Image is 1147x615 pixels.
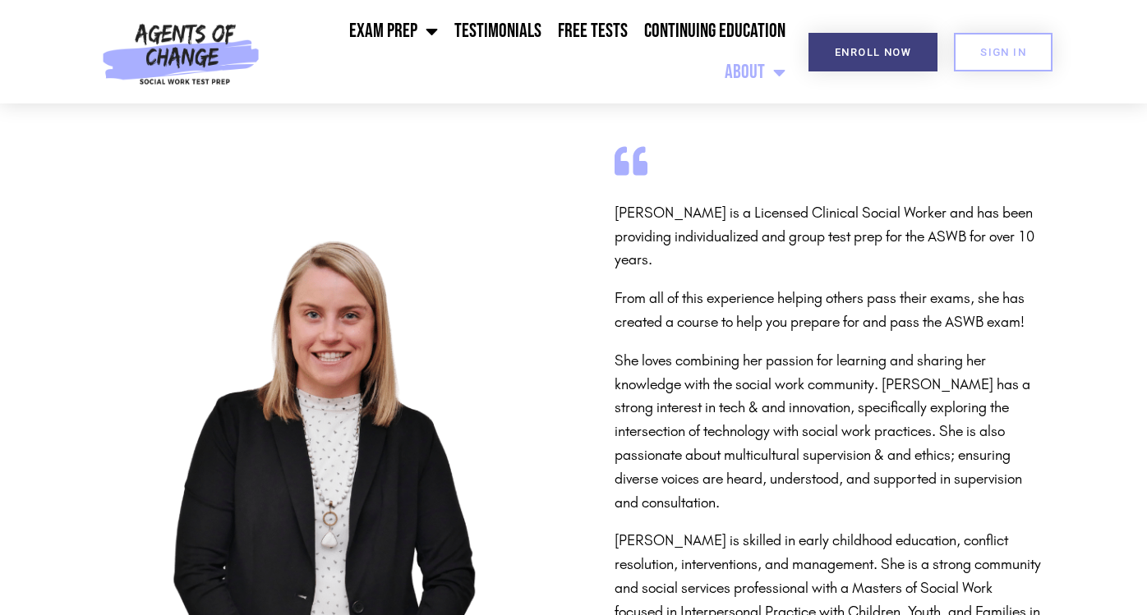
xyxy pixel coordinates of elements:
[341,11,446,52] a: Exam Prep
[835,47,911,57] span: Enroll Now
[808,33,937,71] a: Enroll Now
[446,11,550,52] a: Testimonials
[267,11,794,93] nav: Menu
[716,52,794,93] a: About
[636,11,794,52] a: Continuing Education
[615,287,1042,334] p: From all of this experience helping others pass their exams, she has created a course to help you...
[954,33,1053,71] a: SIGN IN
[980,47,1026,57] span: SIGN IN
[550,11,636,52] a: Free Tests
[615,349,1042,515] p: She loves combining her passion for learning and sharing her knowledge with the social work commu...
[615,201,1042,272] p: [PERSON_NAME] is a Licensed Clinical Social Worker and has been providing individualized and grou...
